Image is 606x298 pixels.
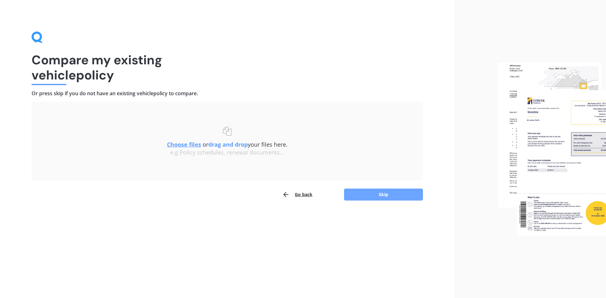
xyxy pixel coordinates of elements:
button: Skip [344,189,423,201]
u: Choose files [167,141,201,148]
button: Go back [282,188,312,201]
h4: Or press skip if you do not have an existing vehicle policy to compare. [32,90,423,97]
img: files.webp [498,62,606,236]
h1: Compare my existing vehicle policy [32,52,423,83]
span: or your files here. [167,141,288,148]
div: e.g Policy schedules, renewal documents... [44,149,410,156]
b: drag and drop [208,141,248,148]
